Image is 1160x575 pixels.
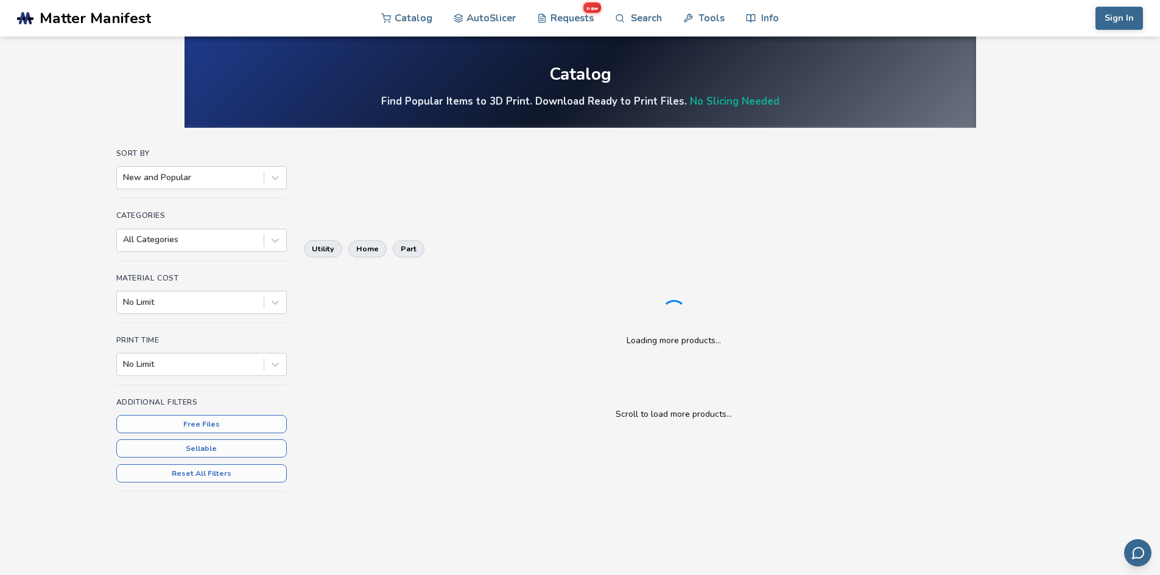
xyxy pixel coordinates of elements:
input: New and Popular [123,173,125,183]
h4: Print Time [116,336,287,344]
h4: Additional Filters [116,398,287,406]
button: Sign In [1095,7,1143,30]
button: home [348,240,387,257]
input: All Categories [123,235,125,245]
p: Scroll to load more products... [316,408,1032,420]
button: Free Files [116,415,287,433]
p: Loading more products... [627,334,721,347]
button: utility [304,240,342,257]
h4: Categories [116,211,287,220]
span: Matter Manifest [40,10,151,27]
span: new [583,2,601,13]
button: Reset All Filters [116,464,287,483]
input: No Limit [123,298,125,307]
div: Catalog [549,65,611,84]
button: Sellable [116,439,287,458]
h4: Find Popular Items to 3D Print. Download Ready to Print Files. [381,94,779,108]
button: Send feedback via email [1124,539,1151,566]
h4: Sort By [116,149,287,158]
input: No Limit [123,360,125,369]
h4: Material Cost [116,274,287,282]
button: part [393,240,424,257]
a: No Slicing Needed [690,94,779,108]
